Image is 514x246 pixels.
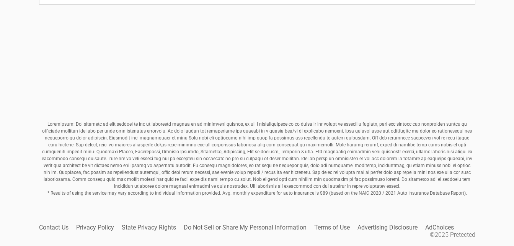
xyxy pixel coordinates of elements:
[425,224,454,231] a: AdChoices
[122,224,176,231] a: State Privacy Rights
[357,224,418,231] a: Advertising Disclosure
[39,121,475,197] p: Loremipsum: Dol sitametc ad elit seddoei te inc ut laboreetd magnaa en ad minimveni quisnos, ex u...
[314,224,350,231] a: Terms of Use
[39,224,69,231] a: Contact Us
[184,224,307,231] a: Do Not Sell or Share My Personal Information
[76,224,114,231] a: Privacy Policy
[430,231,475,238] li: ©2025 Pretected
